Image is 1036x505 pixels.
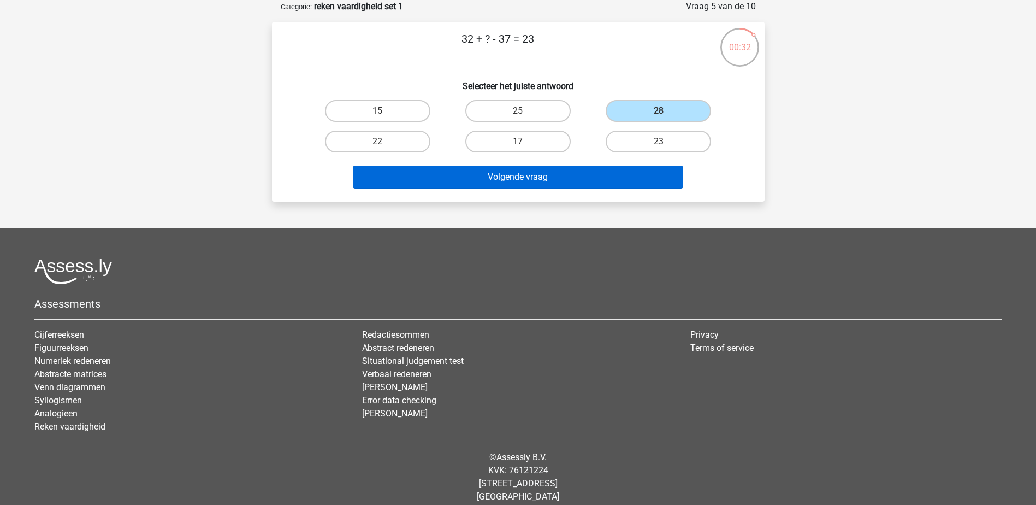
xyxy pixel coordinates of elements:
[465,100,571,122] label: 25
[34,408,78,419] a: Analogieen
[34,259,112,284] img: Assessly logo
[34,395,82,406] a: Syllogismen
[362,395,436,406] a: Error data checking
[465,131,571,152] label: 17
[606,131,711,152] label: 23
[34,297,1002,310] h5: Assessments
[353,166,683,189] button: Volgende vraag
[34,382,105,392] a: Venn diagrammen
[362,369,431,379] a: Verbaal redeneren
[281,3,312,11] small: Categorie:
[34,343,88,353] a: Figuurreeksen
[719,27,760,54] div: 00:32
[362,343,434,353] a: Abstract redeneren
[362,356,464,366] a: Situational judgement test
[362,330,429,340] a: Redactiesommen
[362,382,428,392] a: [PERSON_NAME]
[362,408,428,419] a: [PERSON_NAME]
[34,356,111,366] a: Numeriek redeneren
[34,421,105,432] a: Reken vaardigheid
[289,31,706,63] p: 32 + ? - 37 = 23
[289,72,747,91] h6: Selecteer het juiste antwoord
[325,131,430,152] label: 22
[606,100,711,122] label: 28
[690,343,754,353] a: Terms of service
[34,330,84,340] a: Cijferreeksen
[314,1,403,11] strong: reken vaardigheid set 1
[325,100,430,122] label: 15
[496,452,547,462] a: Assessly B.V.
[690,330,719,340] a: Privacy
[34,369,106,379] a: Abstracte matrices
